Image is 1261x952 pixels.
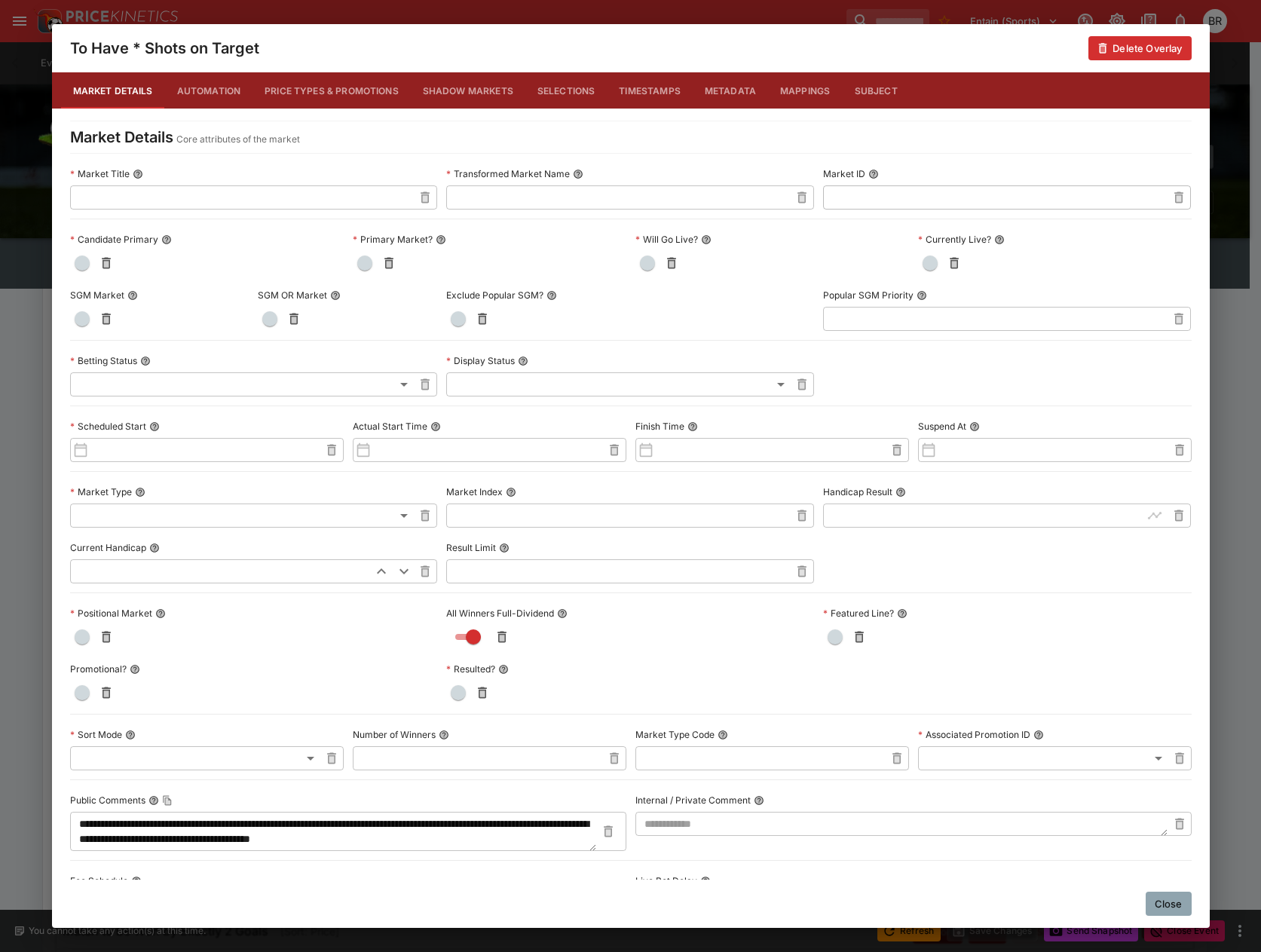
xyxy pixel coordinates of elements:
button: Shadow Markets [411,72,525,109]
button: Market Type [135,487,145,497]
button: Display Status [518,356,528,366]
button: Result Limit [499,543,510,553]
p: Currently Live? [918,233,991,246]
p: Actual Start Time [353,420,427,433]
button: Candidate Primary [161,234,172,245]
button: Market Index [506,487,516,497]
p: Market Index [446,485,503,498]
button: Suspend At [969,421,980,432]
button: Handicap Result [895,487,906,497]
p: Sort Mode [70,728,122,741]
h4: To Have * Shots on Target [70,38,259,58]
button: SGM Market [127,290,138,301]
button: SGM OR Market [330,290,341,301]
p: Market Type [70,485,132,498]
p: All Winners Full-Dividend [446,607,554,620]
p: Core attributes of the market [176,132,300,147]
p: Transformed Market Name [446,167,570,180]
button: Positional Market [155,608,166,619]
p: Candidate Primary [70,233,158,246]
button: Market Type Code [718,730,728,740]
button: Timestamps [607,72,693,109]
button: Close [1146,892,1192,916]
button: Finish Time [687,421,698,432]
button: Subject [842,72,910,109]
button: Price Types & Promotions [253,72,411,109]
p: Promotional? [70,663,127,675]
button: Market Details [61,72,165,109]
p: SGM OR Market [258,289,327,302]
p: Positional Market [70,607,152,620]
p: Market Type Code [635,728,715,741]
p: Exclude Popular SGM? [446,289,543,302]
button: Public CommentsCopy To Clipboard [148,795,159,806]
button: Metadata [693,72,768,109]
button: Internal / Private Comment [754,795,764,806]
button: Automation [165,72,253,109]
p: Featured Line? [823,607,894,620]
button: Currently Live? [994,234,1005,245]
button: Scheduled Start [149,421,160,432]
button: Transformed Market Name [573,169,583,179]
p: Market Title [70,167,130,180]
button: Actual Start Time [430,421,441,432]
p: Number of Winners [353,728,436,741]
button: Copy To Clipboard [162,795,173,806]
p: Public Comments [70,794,145,807]
p: Will Go Live? [635,233,698,246]
p: Resulted? [446,663,495,675]
button: Betting Status [140,356,151,366]
button: Delete Overlay [1088,36,1191,60]
button: All Winners Full-Dividend [557,608,568,619]
p: Betting Status [70,354,137,367]
button: Market Title [133,169,143,179]
button: Will Go Live? [701,234,712,245]
button: Featured Line? [897,608,907,619]
p: Associated Promotion ID [918,728,1030,741]
button: Selections [525,72,608,109]
button: Sort Mode [125,730,136,740]
button: Live Bet Delay [700,876,711,886]
p: Popular SGM Priority [823,289,914,302]
h4: Market Details [70,127,173,147]
p: Internal / Private Comment [635,794,751,807]
p: Fee Schedule [70,874,128,887]
p: Result Limit [446,541,496,554]
button: Current Handicap [149,543,160,553]
p: Market ID [823,167,865,180]
button: Resulted? [498,664,509,675]
p: Finish Time [635,420,684,433]
p: Suspend At [918,420,966,433]
p: Current Handicap [70,541,146,554]
p: Live Bet Delay [635,874,697,887]
button: Associated Promotion ID [1033,730,1044,740]
p: Display Status [446,354,515,367]
p: Handicap Result [823,485,892,498]
button: Market ID [868,169,879,179]
button: Mappings [768,72,842,109]
button: Exclude Popular SGM? [546,290,557,301]
button: Promotional? [130,664,140,675]
button: Primary Market? [436,234,446,245]
p: SGM Market [70,289,124,302]
button: Fee Schedule [131,876,142,886]
p: Scheduled Start [70,420,146,433]
button: Popular SGM Priority [917,290,927,301]
button: Number of Winners [439,730,449,740]
p: Primary Market? [353,233,433,246]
